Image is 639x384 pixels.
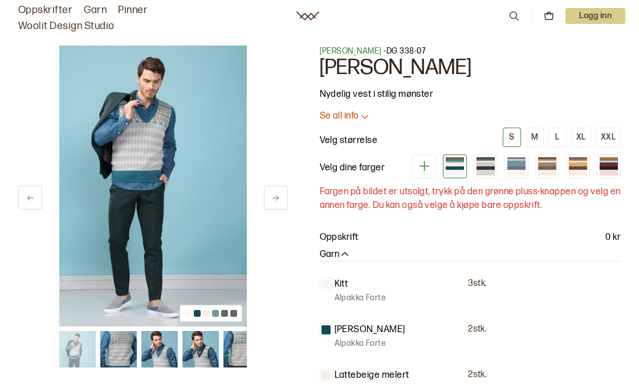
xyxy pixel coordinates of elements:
[509,132,514,142] div: S
[296,11,319,21] a: Woolit
[320,231,359,244] p: Oppskrift
[535,154,559,178] div: Lattebeige (utsolgt)
[555,132,559,142] div: L
[320,46,382,56] a: [PERSON_NAME]
[335,323,405,337] p: [PERSON_NAME]
[597,154,621,178] div: Flerfarget (utsolgt)
[18,18,115,34] a: Woolit Design Studio
[601,132,616,142] div: XXL
[576,132,586,142] div: XL
[468,324,487,336] p: 2 stk.
[565,8,625,24] p: Logg inn
[320,185,621,213] p: Fargen på bildet er utsolgt, trykk på den grønne pluss-knappen og velg en annen farge. Du kan ogs...
[571,128,591,147] button: XL
[443,154,467,178] div: Blå (utsolgt)
[320,46,621,57] p: - DG 338-07
[474,154,498,178] div: Grå (utsolgt)
[531,132,538,142] div: M
[320,111,359,122] p: Se all info
[468,278,487,290] p: 3 stk.
[335,277,348,291] p: Kitt
[59,46,247,326] img: Bilde av oppskrift
[548,128,567,147] button: L
[605,231,621,244] p: 0 kr
[596,128,621,147] button: XXL
[118,2,148,18] a: Pinner
[18,2,72,18] a: Oppskrifter
[320,88,621,101] p: Nydelig vest i stilig mønster
[320,111,621,122] button: Se all info
[320,161,385,175] p: Velg dine farger
[526,128,544,147] button: M
[335,292,386,304] p: Alpakka Forte
[335,338,386,349] p: Alpakka Forte
[320,249,351,261] button: Garn
[335,369,409,382] p: Lattebeige melert
[320,134,378,148] p: Velg størrelse
[565,8,625,24] button: User dropdown
[320,57,621,79] h1: [PERSON_NAME]
[566,154,590,178] div: Varm brun
[84,2,107,18] a: Garn
[468,369,487,381] p: 2 stk.
[504,154,528,178] div: Kitt (utsolgt)
[503,128,521,147] button: S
